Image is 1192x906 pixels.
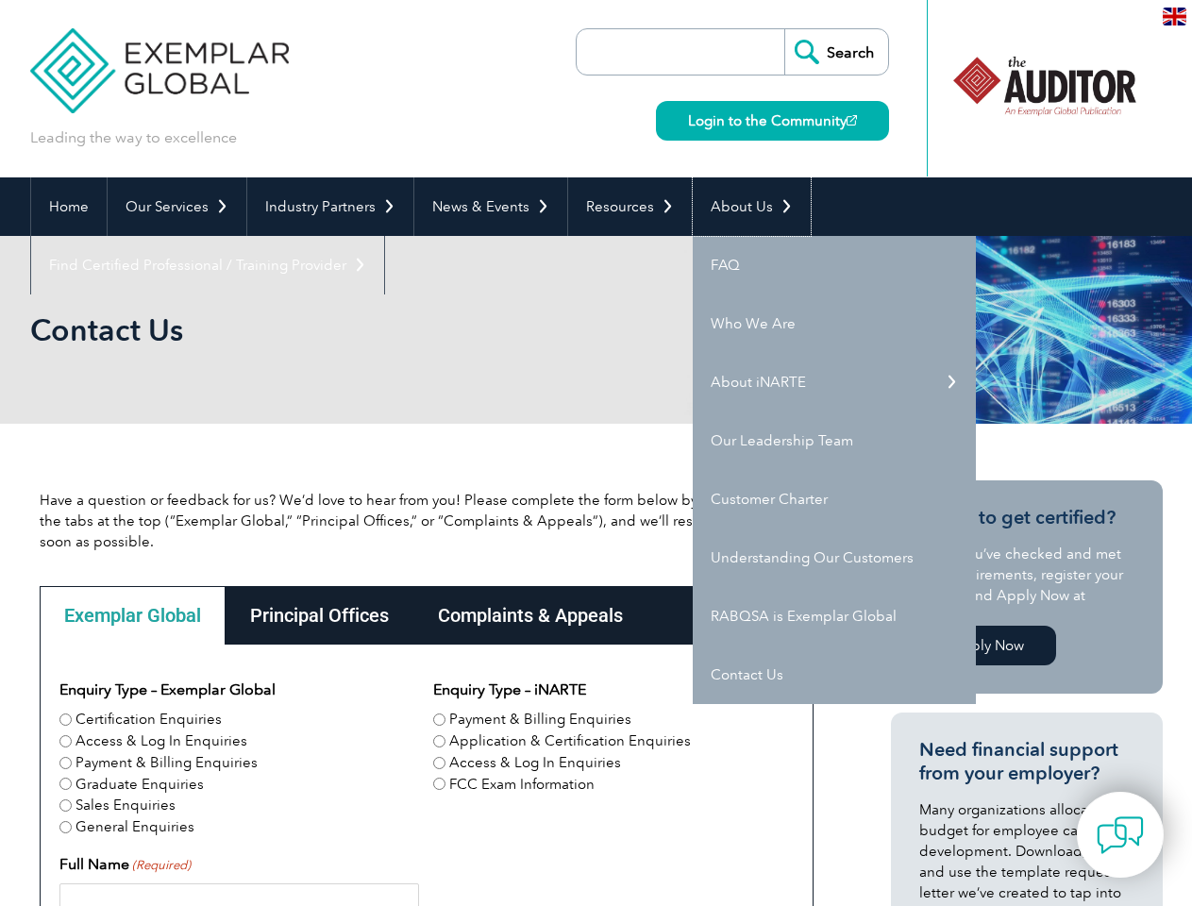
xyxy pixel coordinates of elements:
p: Leading the way to excellence [30,127,237,148]
a: Industry Partners [247,177,413,236]
label: Sales Enquiries [76,795,176,816]
a: Home [31,177,107,236]
a: FAQ [693,236,976,294]
label: Access & Log In Enquiries [449,752,621,774]
label: Full Name [59,853,191,876]
label: FCC Exam Information [449,774,595,796]
a: News & Events [414,177,567,236]
a: Understanding Our Customers [693,528,976,587]
a: About Us [693,177,811,236]
a: Login to the Community [656,101,889,141]
a: Resources [568,177,692,236]
h1: Contact Us [30,311,755,348]
img: open_square.png [847,115,857,126]
a: Our Services [108,177,246,236]
a: Our Leadership Team [693,411,976,470]
p: Have a question or feedback for us? We’d love to hear from you! Please complete the form below by... [40,490,814,552]
label: Graduate Enquiries [76,774,204,796]
a: Contact Us [693,646,976,704]
label: Application & Certification Enquiries [449,730,691,752]
a: Who We Are [693,294,976,353]
legend: Enquiry Type – iNARTE [433,679,586,701]
label: Payment & Billing Enquiries [449,709,631,730]
label: Payment & Billing Enquiries [76,752,258,774]
div: Complaints & Appeals [413,586,647,645]
div: Exemplar Global [40,586,226,645]
a: Apply Now [919,626,1056,665]
h3: Need financial support from your employer? [919,738,1134,785]
img: en [1163,8,1186,25]
label: Access & Log In Enquiries [76,730,247,752]
div: Principal Offices [226,586,413,645]
label: Certification Enquiries [76,709,222,730]
img: contact-chat.png [1097,812,1144,859]
input: Search [784,29,888,75]
a: Customer Charter [693,470,976,528]
p: Once you’ve checked and met the requirements, register your details and Apply Now at [919,544,1134,606]
h3: Ready to get certified? [919,506,1134,529]
a: RABQSA is Exemplar Global [693,587,976,646]
a: About iNARTE [693,353,976,411]
a: Find Certified Professional / Training Provider [31,236,384,294]
legend: Enquiry Type – Exemplar Global [59,679,276,701]
label: General Enquiries [76,816,194,838]
span: (Required) [130,856,191,875]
